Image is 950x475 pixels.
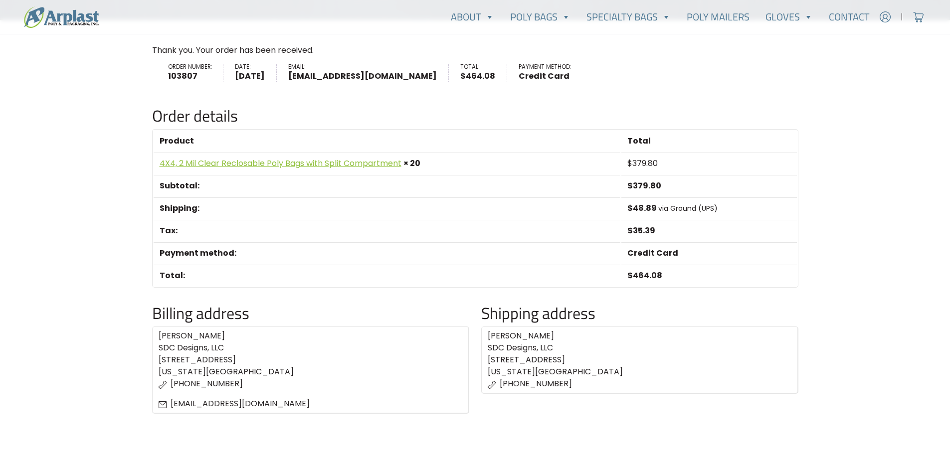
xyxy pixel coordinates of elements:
li: Date: [235,64,277,82]
th: Payment method: [154,242,621,264]
li: Email: [288,64,449,82]
a: Specialty Bags [578,7,679,27]
p: [PHONE_NUMBER] [488,378,791,390]
span: | [901,11,903,23]
span: $ [627,202,633,214]
th: Subtotal: [154,175,621,196]
th: Product [154,131,621,152]
span: 379.80 [627,180,661,191]
strong: [DATE] [235,70,265,82]
a: Gloves [758,7,821,27]
p: [EMAIL_ADDRESS][DOMAIN_NAME] [159,398,462,410]
li: Total: [460,64,507,82]
h2: Shipping address [481,304,798,322]
th: Total: [154,265,621,286]
h2: Billing address [152,304,469,322]
th: Shipping: [154,197,621,219]
strong: 103807 [168,70,212,82]
strong: [EMAIL_ADDRESS][DOMAIN_NAME] [288,70,437,82]
address: [PERSON_NAME] SDC Designs, LLC [STREET_ADDRESS] [US_STATE][GEOGRAPHIC_DATA] [481,326,798,394]
span: $ [627,158,632,169]
p: [PHONE_NUMBER] [159,378,462,390]
img: logo [24,6,99,28]
span: 464.08 [627,270,662,281]
span: $ [627,180,633,191]
span: 35.39 [627,225,655,236]
span: $ [627,270,633,281]
bdi: 464.08 [460,70,495,82]
span: 48.89 [627,202,657,214]
a: Poly Mailers [679,7,758,27]
li: Order number: [168,64,224,82]
a: Contact [821,7,878,27]
small: via Ground (UPS) [658,203,718,213]
address: [PERSON_NAME] SDC Designs, LLC [STREET_ADDRESS] [US_STATE][GEOGRAPHIC_DATA] [152,326,469,414]
th: Total [621,131,796,152]
a: 4X4, 2 Mil Clear Reclosable Poly Bags with Split Compartment [160,158,401,169]
strong: Credit Card [519,70,571,82]
p: Thank you. Your order has been received. [152,44,798,56]
span: $ [627,225,633,236]
strong: × 20 [403,158,420,169]
td: Credit Card [621,242,796,264]
a: About [443,7,502,27]
li: Payment method: [519,64,582,82]
span: $ [460,70,466,82]
a: Poly Bags [502,7,578,27]
th: Tax: [154,220,621,241]
h2: Order details [152,106,798,125]
bdi: 379.80 [627,158,658,169]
